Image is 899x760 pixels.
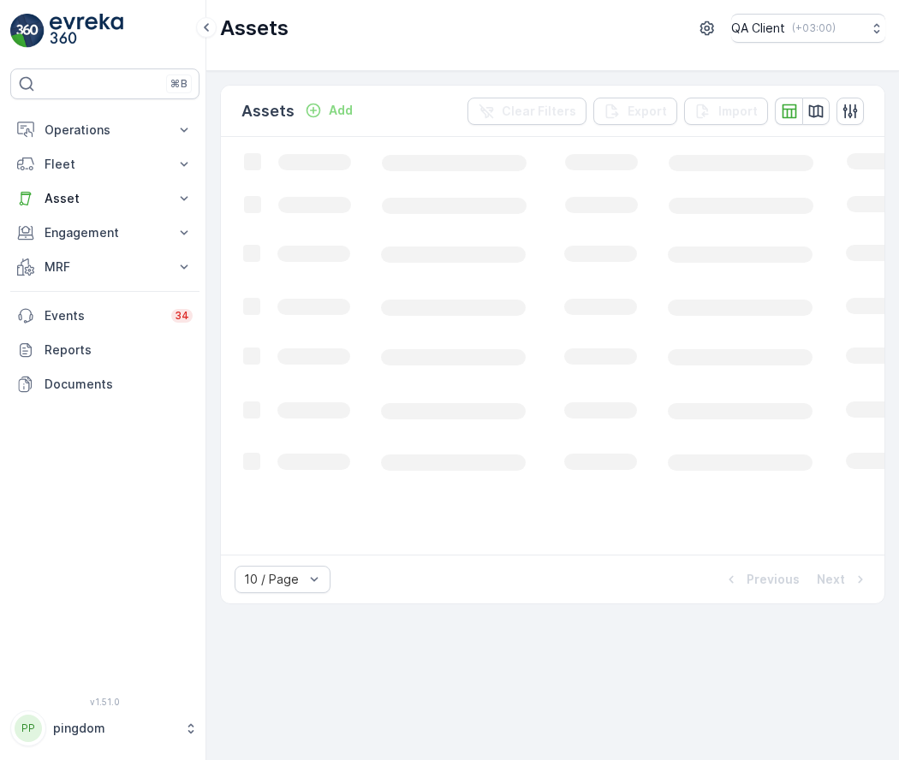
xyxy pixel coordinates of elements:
[329,102,353,119] p: Add
[45,258,165,276] p: MRF
[10,14,45,48] img: logo
[241,99,295,123] p: Assets
[10,250,199,284] button: MRF
[10,367,199,401] a: Documents
[45,376,193,393] p: Documents
[718,103,758,120] p: Import
[467,98,586,125] button: Clear Filters
[10,697,199,707] span: v 1.51.0
[45,307,161,324] p: Events
[45,122,165,139] p: Operations
[10,147,199,181] button: Fleet
[45,224,165,241] p: Engagement
[815,569,871,590] button: Next
[731,14,885,43] button: QA Client(+03:00)
[175,309,189,323] p: 34
[220,15,289,42] p: Assets
[50,14,123,48] img: logo_light-DOdMpM7g.png
[15,715,42,742] div: PP
[45,341,193,359] p: Reports
[53,720,176,737] p: pingdom
[817,571,845,588] p: Next
[628,103,667,120] p: Export
[45,156,165,173] p: Fleet
[10,113,199,147] button: Operations
[792,21,836,35] p: ( +03:00 )
[10,710,199,746] button: PPpingdom
[45,190,165,207] p: Asset
[10,333,199,367] a: Reports
[298,100,360,121] button: Add
[747,571,800,588] p: Previous
[170,77,188,91] p: ⌘B
[502,103,576,120] p: Clear Filters
[731,20,785,37] p: QA Client
[684,98,768,125] button: Import
[10,299,199,333] a: Events34
[593,98,677,125] button: Export
[10,181,199,216] button: Asset
[721,569,801,590] button: Previous
[10,216,199,250] button: Engagement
